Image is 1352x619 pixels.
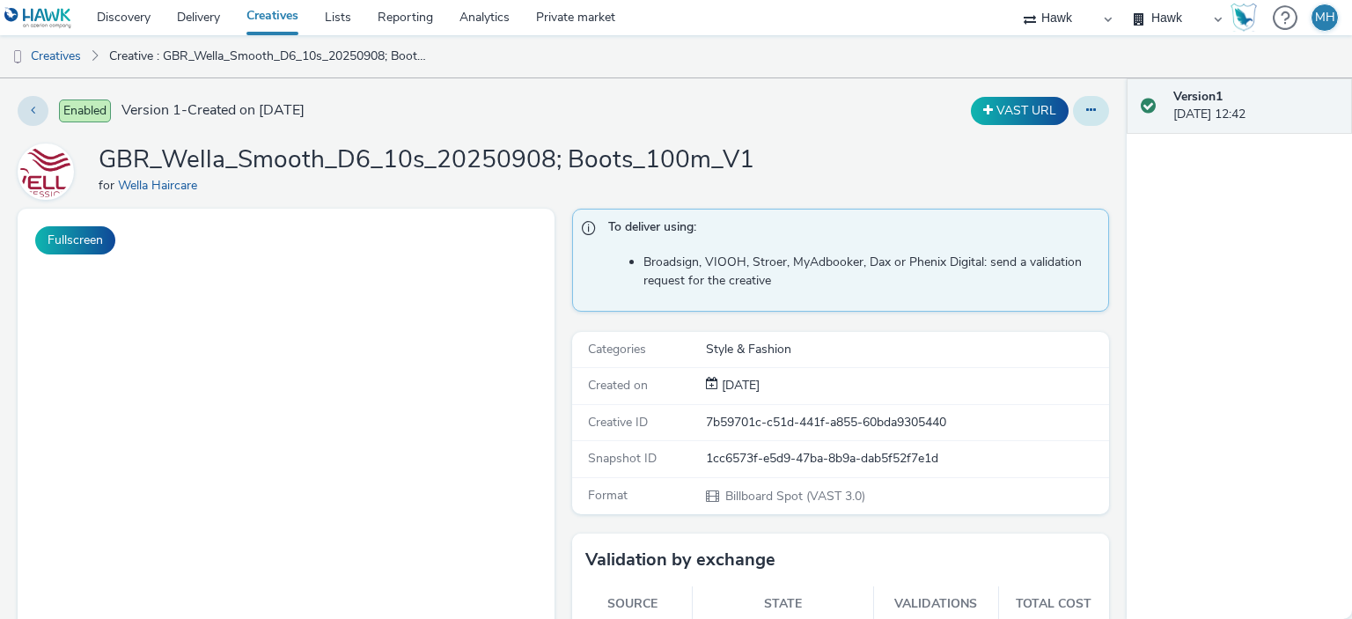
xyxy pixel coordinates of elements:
[1231,4,1257,32] img: Hawk Academy
[9,48,26,66] img: dooh
[706,450,1107,468] div: 1cc6573f-e5d9-47ba-8b9a-dab5f52f7e1d
[588,341,646,357] span: Categories
[59,99,111,122] span: Enabled
[608,218,1091,241] span: To deliver using:
[1231,4,1264,32] a: Hawk Academy
[1173,88,1338,124] div: [DATE] 12:42
[724,488,865,505] span: Billboard Spot (VAST 3.0)
[18,163,81,180] a: Wella Haircare
[966,97,1073,125] div: Duplicate the creative as a VAST URL
[588,450,657,467] span: Snapshot ID
[718,377,760,394] span: [DATE]
[706,341,1107,358] div: Style & Fashion
[35,226,115,254] button: Fullscreen
[971,97,1069,125] button: VAST URL
[588,414,648,431] span: Creative ID
[588,377,648,394] span: Created on
[118,177,204,194] a: Wella Haircare
[588,487,628,504] span: Format
[4,7,72,29] img: undefined Logo
[585,547,775,573] h3: Validation by exchange
[706,414,1107,431] div: 7b59701c-c51d-441f-a855-60bda9305440
[99,177,118,194] span: for
[643,254,1099,290] li: Broadsign, VIOOH, Stroer, MyAdbooker, Dax or Phenix Digital: send a validation request for the cr...
[121,100,305,121] span: Version 1 - Created on [DATE]
[20,146,71,197] img: Wella Haircare
[718,377,760,394] div: Creation 08 September 2025, 12:42
[1173,88,1223,105] strong: Version 1
[99,144,754,177] h1: GBR_Wella_Smooth_D6_10s_20250908; Boots_100m_V1
[1315,4,1335,31] div: MH
[100,35,438,77] a: Creative : GBR_Wella_Smooth_D6_10s_20250908; Boots_100m_V1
